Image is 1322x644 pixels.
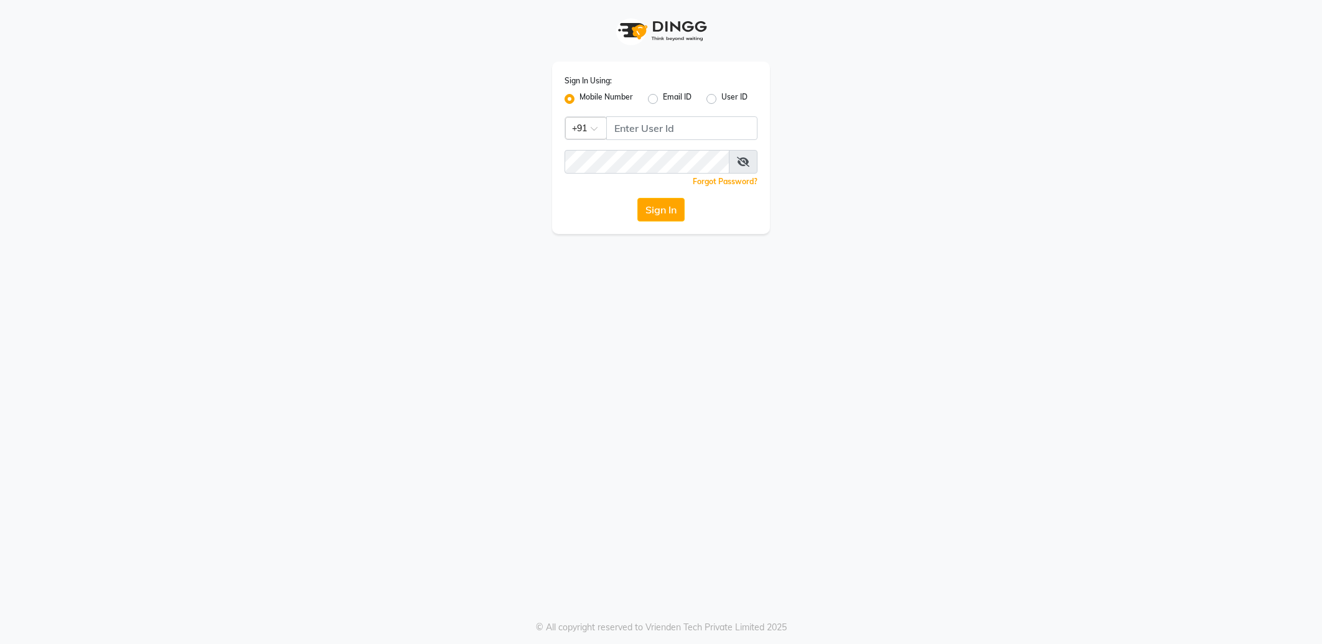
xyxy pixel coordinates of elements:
input: Username [606,116,757,140]
label: Mobile Number [579,91,633,106]
label: User ID [721,91,748,106]
a: Forgot Password? [693,177,757,186]
input: Username [565,150,729,174]
button: Sign In [637,198,685,222]
label: Email ID [663,91,691,106]
label: Sign In Using: [565,75,612,86]
img: logo1.svg [611,12,711,49]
